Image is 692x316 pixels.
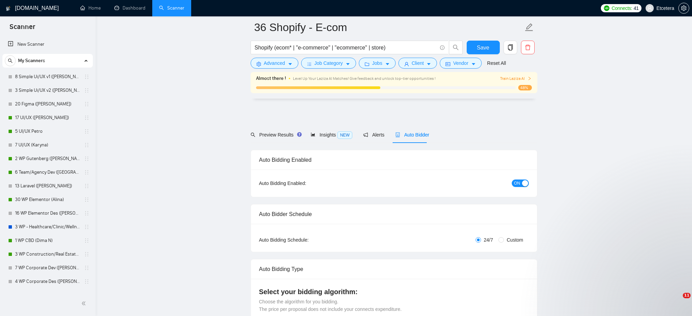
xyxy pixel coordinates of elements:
img: logo [6,3,11,14]
a: 30 WP Elementor (Alina) [15,193,80,206]
a: 3 WP Construction/Real Estate Website Development ([PERSON_NAME] B) [15,247,80,261]
button: folderJobscaret-down [359,58,396,69]
li: New Scanner [2,38,93,51]
div: Auto Bidder Schedule [259,204,529,224]
span: robot [395,132,400,137]
button: search [5,55,16,66]
span: holder [84,279,89,284]
a: 3 Simple Ui/UX v2 ([PERSON_NAME]) [15,84,80,97]
a: 8 Simple Ui/UX v1 ([PERSON_NAME]) [15,70,80,84]
span: Advanced [264,59,285,67]
span: copy [504,44,517,51]
a: setting [678,5,689,11]
button: userClientcaret-down [398,58,437,69]
a: searchScanner [159,5,184,11]
span: 11 [683,293,691,298]
span: caret-down [345,61,350,67]
span: Auto Bidder [395,132,429,138]
span: Almost there ! [256,75,286,82]
span: holder [84,88,89,93]
a: 4 WP Corporate Des ([PERSON_NAME]) [15,275,80,288]
span: Choose the algorithm for you bidding. The price per proposal does not include your connects expen... [259,299,402,312]
a: 16 WP Elementor Des ([PERSON_NAME]) [15,206,80,220]
span: Alerts [363,132,384,138]
div: Auto Bidding Enabled [259,150,529,170]
button: delete [521,41,535,54]
span: holder [84,252,89,257]
span: holder [84,101,89,107]
button: search [449,41,463,54]
span: user [647,6,652,11]
button: barsJob Categorycaret-down [301,58,356,69]
span: holder [84,197,89,202]
span: search [449,44,462,51]
span: Save [477,43,489,52]
span: right [527,76,532,81]
h4: Select your bidding algorithm: [259,287,529,297]
img: upwork-logo.png [604,5,609,11]
a: 13 Laravel ([PERSON_NAME]) [15,179,80,193]
a: 3 WP - Healthcare/Clinic/Wellness/Beauty (Dima N) [15,220,80,234]
span: Preview Results [251,132,300,138]
span: search [251,132,255,137]
iframe: Intercom live chat [669,293,685,309]
span: caret-down [385,61,390,67]
span: Client [412,59,424,67]
span: double-left [81,300,88,307]
span: user [404,61,409,67]
span: Jobs [372,59,382,67]
span: idcard [446,61,450,67]
span: Vendor [453,59,468,67]
span: info-circle [440,45,444,50]
button: setting [678,3,689,14]
a: 7 WP E-commerce Development ([PERSON_NAME] B) [15,288,80,302]
span: caret-down [426,61,431,67]
a: homeHome [80,5,101,11]
button: settingAdvancedcaret-down [251,58,298,69]
span: 41 [634,4,639,12]
span: holder [84,142,89,148]
span: Job Category [314,59,343,67]
input: Search Freelance Jobs... [255,43,437,52]
span: 24/7 [481,236,496,244]
span: holder [84,224,89,230]
span: holder [84,211,89,216]
a: New Scanner [8,38,87,51]
button: Save [467,41,500,54]
span: delete [521,44,534,51]
span: holder [84,129,89,134]
a: 7 WP Corporate Dev ([PERSON_NAME] B) [15,261,80,275]
span: folder [365,61,369,67]
span: ON [514,179,520,187]
span: caret-down [288,61,293,67]
span: Insights [311,132,352,138]
a: 2 WP Gutenberg ([PERSON_NAME] Br) [15,152,80,166]
span: holder [84,170,89,175]
span: holder [84,115,89,120]
span: Level Up Your Laziza AI Matches! Give feedback and unlock top-tier opportunities ! [293,76,436,81]
span: holder [84,183,89,189]
span: bars [307,61,312,67]
span: holder [84,238,89,243]
a: 7 UI/UX (Karyna) [15,138,80,152]
div: Auto Bidding Type [259,259,529,279]
input: Scanner name... [254,19,523,36]
span: search [5,58,15,63]
span: caret-down [471,61,476,67]
span: holder [84,265,89,271]
span: holder [84,74,89,80]
div: Auto Bidding Schedule: [259,236,349,244]
span: holder [84,156,89,161]
span: My Scanners [18,54,45,68]
a: 20 Figma ([PERSON_NAME]) [15,97,80,111]
button: Train Laziza AI [500,75,532,82]
a: 17 UI/UX ([PERSON_NAME]) [15,111,80,125]
a: 1 WP CBD (Dima N) [15,234,80,247]
span: 48% [518,85,532,90]
span: NEW [337,131,352,139]
span: Scanner [4,22,41,36]
a: 5 UI/UX Petro [15,125,80,138]
a: 6 Team/Agency Dev ([GEOGRAPHIC_DATA]) [15,166,80,179]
